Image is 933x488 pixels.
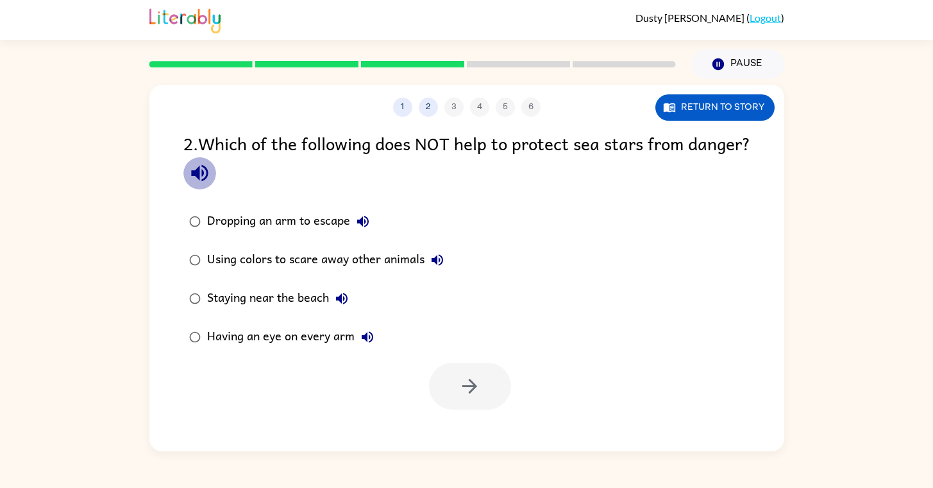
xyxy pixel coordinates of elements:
[393,98,412,117] button: 1
[329,286,355,311] button: Staying near the beach
[207,286,355,311] div: Staying near the beach
[691,49,784,79] button: Pause
[750,12,781,24] a: Logout
[355,324,380,350] button: Having an eye on every arm
[207,324,380,350] div: Having an eye on every arm
[350,209,376,234] button: Dropping an arm to escape
[207,247,450,273] div: Using colors to scare away other animals
[424,247,450,273] button: Using colors to scare away other animals
[207,209,376,234] div: Dropping an arm to escape
[655,94,775,121] button: Return to story
[183,130,750,189] div: 2 . Which of the following does NOT help to protect sea stars from danger?
[635,12,784,24] div: ( )
[635,12,746,24] span: Dusty [PERSON_NAME]
[149,5,221,33] img: Literably
[419,98,438,117] button: 2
